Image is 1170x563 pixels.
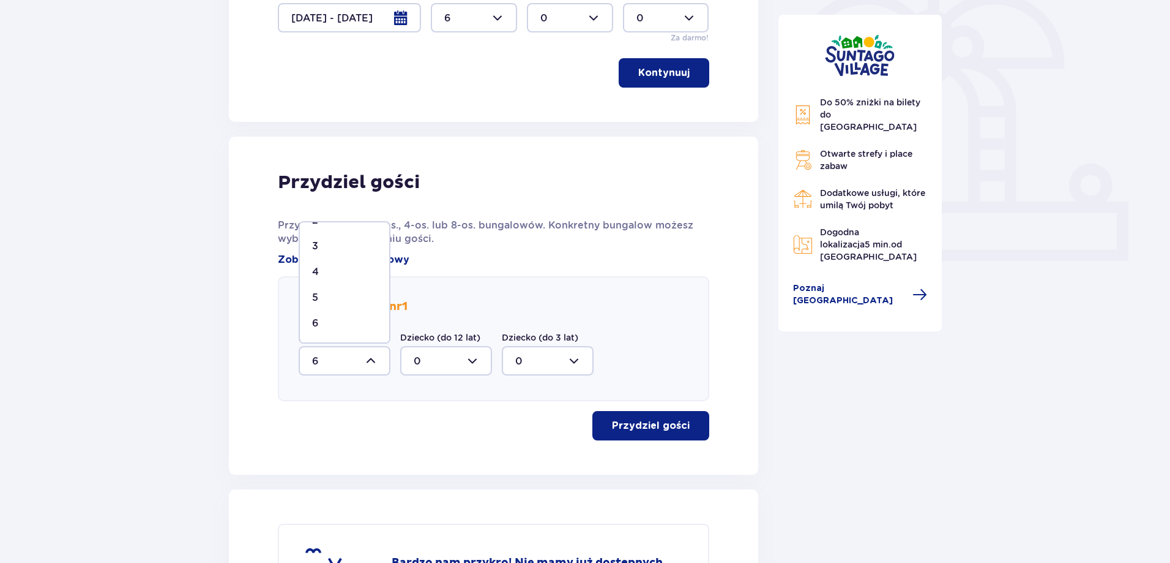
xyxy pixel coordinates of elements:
[793,282,928,307] a: Poznaj [GEOGRAPHIC_DATA]
[793,105,813,125] img: Discount Icon
[278,253,409,266] a: Zobacz nasze bungalowy
[400,331,480,344] label: Dziecko (do 12 lat)
[592,411,709,440] button: Przydziel gości
[793,189,813,209] img: Restaurant Icon
[312,265,319,279] p: 4
[389,300,408,314] span: nr 1
[312,291,318,304] p: 5
[278,219,709,246] p: Przydziel gości do 2-os., 4-os. lub 8-os. bungalowów. Konkretny bungalow możesz wybrać po przydzi...
[793,150,813,170] img: Grill Icon
[820,149,912,171] span: Otwarte strefy i place zabaw
[671,32,709,43] p: Za darmo!
[820,97,920,132] span: Do 50% zniżki na bilety do [GEOGRAPHIC_DATA]
[638,66,690,80] p: Kontynuuj
[278,171,420,194] p: Przydziel gości
[825,34,895,77] img: Suntago Village
[312,317,319,330] p: 6
[619,58,709,88] button: Kontynuuj
[793,282,906,307] span: Poznaj [GEOGRAPHIC_DATA]
[793,235,813,254] img: Map Icon
[865,240,891,249] span: 5 min.
[820,227,917,262] span: Dogodna lokalizacja od [GEOGRAPHIC_DATA]
[820,188,925,210] span: Dodatkowe usługi, które umilą Twój pobyt
[612,419,690,433] p: Przydziel gości
[502,331,578,344] label: Dziecko (do 3 lat)
[312,240,318,253] p: 3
